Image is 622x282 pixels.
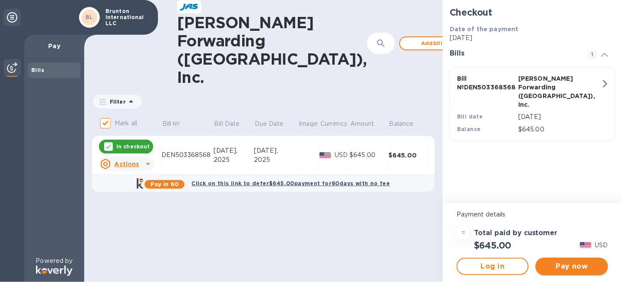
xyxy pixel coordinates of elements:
[450,26,519,33] b: Date of the payment
[389,119,425,128] span: Balance
[399,36,464,50] button: Addbill
[518,74,576,109] p: [PERSON_NAME] Forwarding ([GEOGRAPHIC_DATA]), Inc.
[543,261,601,272] span: Pay now
[114,161,139,167] u: Actions
[450,67,615,141] button: Bill №DEN503368568[PERSON_NAME] Forwarding ([GEOGRAPHIC_DATA]), Inc.Bill date[DATE]Balance$645.00
[450,33,615,43] p: [DATE]
[151,181,179,187] b: Pay in 60
[349,151,388,160] div: $645.00
[214,146,254,155] div: [DATE],
[299,119,318,128] p: Image
[255,119,284,128] p: Due Date
[214,119,251,128] span: Bill Date
[536,258,608,275] button: Pay now
[389,119,414,128] p: Balance
[388,151,428,160] div: $645.00
[319,152,331,158] img: USD
[177,13,367,86] h1: [PERSON_NAME] Forwarding ([GEOGRAPHIC_DATA]), Inc.
[595,241,608,250] p: USD
[350,119,375,128] p: Amount
[106,98,126,105] p: Filter
[105,8,149,26] p: Brunton International LLC
[320,119,347,128] p: Currency
[36,256,72,266] p: Powered by
[214,155,254,164] div: 2025
[115,119,137,128] p: Mark all
[457,226,471,240] div: =
[350,119,386,128] span: Amount
[457,210,608,219] p: Payment details
[457,258,529,275] button: Log in
[518,112,601,121] p: [DATE]
[161,151,214,160] div: DEN503368568
[450,49,577,58] h3: Bills
[254,146,298,155] div: [DATE],
[457,74,515,92] p: Bill № DEN503368568
[587,49,598,60] span: 1
[31,42,77,50] p: Pay
[86,14,93,20] b: BL
[407,38,457,49] span: Add bill
[255,119,295,128] span: Due Date
[518,125,601,134] p: $645.00
[580,242,592,248] img: USD
[214,119,240,128] p: Bill Date
[464,261,521,272] span: Log in
[474,229,558,237] h3: Total paid by customer
[162,119,191,128] span: Bill №
[191,180,390,187] b: Click on this link to defer $645.00 payment for 60 days with no fee
[162,119,180,128] p: Bill №
[474,240,512,251] h2: $645.00
[31,67,44,73] b: Bills
[254,155,298,164] div: 2025
[450,7,615,18] h2: Checkout
[457,113,483,120] b: Bill date
[335,151,349,160] p: USD
[36,266,72,276] img: Logo
[457,126,481,132] b: Balance
[116,143,150,150] p: In checkout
